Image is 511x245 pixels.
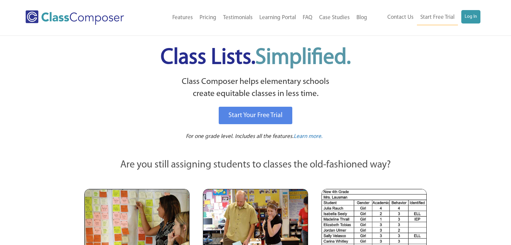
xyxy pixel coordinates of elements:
[161,47,351,69] span: Class Lists.
[169,10,196,25] a: Features
[219,107,292,124] a: Start Your Free Trial
[384,10,417,25] a: Contact Us
[316,10,353,25] a: Case Studies
[417,10,458,25] a: Start Free Trial
[228,112,283,119] span: Start Your Free Trial
[145,10,370,25] nav: Header Menu
[461,10,480,23] a: Log In
[353,10,371,25] a: Blog
[186,134,294,139] span: For one grade level. Includes all the features.
[84,158,427,173] p: Are you still assigning students to classes the old-fashioned way?
[256,10,299,25] a: Learning Portal
[294,133,323,141] a: Learn more.
[83,76,428,100] p: Class Composer helps elementary schools create equitable classes in less time.
[371,10,480,25] nav: Header Menu
[196,10,220,25] a: Pricing
[220,10,256,25] a: Testimonials
[299,10,316,25] a: FAQ
[26,10,124,25] img: Class Composer
[255,47,351,69] span: Simplified.
[294,134,323,139] span: Learn more.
